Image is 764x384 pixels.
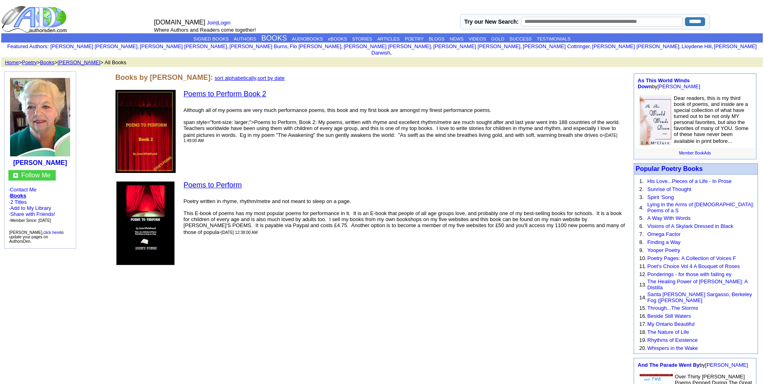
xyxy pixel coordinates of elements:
font: 16. [639,313,646,319]
font: [DATE] 12:38:00 AM [221,230,257,235]
a: My Ontario Beautiful [647,321,695,327]
a: Lloydene Hill [682,43,711,49]
a: Spirit 'Song [647,194,674,200]
a: Yooper Poetry [647,247,680,253]
font: · · · [9,205,55,223]
a: click here [43,230,60,235]
a: Flo [PERSON_NAME] [290,43,341,49]
img: 60104.jpg [116,90,176,173]
font: 18. [639,329,646,335]
a: Follow Me [21,172,51,179]
font: This E-book of poems has my most popular poems for performance in it. It is an E-book that people... [184,210,625,235]
a: The Healing Power of [PERSON_NAME]: A Distilla [647,278,748,291]
a: [PERSON_NAME] [PERSON_NAME] [344,43,431,49]
td: - [182,88,629,175]
font: Member Since: [DATE] [10,218,51,223]
a: Beside Still Waters [647,313,691,319]
a: 2 Titles [10,199,27,205]
img: 61892.jpg [640,95,672,145]
a: And The Parade Went By [638,362,699,368]
font: i [681,45,681,49]
a: [PERSON_NAME] [PERSON_NAME] [433,43,520,49]
a: BOOKS [261,34,287,42]
font: · · [8,187,72,223]
font: Although all of my poems are very much performance poems, this book and my first book are amongst... [184,107,491,113]
font: 15. [639,305,646,311]
font: i [591,45,592,49]
font: : [7,43,49,49]
font: 19. [639,337,646,343]
font: Dear readers, this is my third book of poems, and inside are a special collection of what have tu... [674,95,748,144]
a: [PERSON_NAME] Burns [229,43,288,49]
font: 1. [639,178,644,184]
a: Contact Me [10,187,36,193]
font: by [638,362,748,368]
a: Ponderings - for those with failing ey [647,271,732,277]
a: Home [5,59,19,65]
a: Santa [PERSON_NAME] Sargasso, Berkeley Fog ([PERSON_NAME] [647,291,752,303]
font: 8. [639,239,644,245]
a: [PERSON_NAME] [705,362,748,368]
font: by [638,77,700,89]
a: Poems to Perform Book 2 [184,90,266,98]
a: The Nature of Life [647,329,689,335]
font: 14. [639,295,646,301]
font: 3. [639,194,644,200]
a: AUTHORS [234,37,256,41]
font: i [713,45,714,49]
img: 156106.jpg [10,77,70,157]
font: 10. [639,255,646,261]
a: [PERSON_NAME] [PERSON_NAME] [50,43,137,49]
font: 6. [639,223,644,229]
a: [PERSON_NAME] [PERSON_NAME] [592,43,679,49]
a: Login [218,20,231,26]
label: Try our New Search: [464,18,519,25]
font: i [343,45,344,49]
font: i [432,45,433,49]
a: Featured Authors [7,43,47,49]
img: 60099.jpg [116,181,176,266]
a: [PERSON_NAME] [13,159,67,166]
a: VIDEOS [469,37,486,41]
font: [PERSON_NAME], to update your pages on AuthorsDen. [9,230,64,244]
a: eBOOKS [328,37,347,41]
a: Omega Factor [647,231,681,237]
a: [PERSON_NAME] [657,83,700,89]
font: 20. [639,345,646,351]
font: > > > > All Books [2,59,126,65]
a: A Way With Words [647,215,691,221]
a: Poems to Perform [184,181,242,189]
font: i [392,51,393,55]
a: TESTIMONIALS [537,37,570,41]
a: ARTICLES [377,37,399,41]
a: Books [40,59,55,65]
a: BLOGS [429,37,445,41]
font: Where Authors and Readers come together! [154,27,256,33]
font: 9. [639,247,644,253]
font: 11. [639,263,646,269]
a: POETRY [405,37,424,41]
a: Add to My Library [10,205,51,211]
a: Books [10,193,26,199]
a: sort by date [257,75,285,81]
font: 17. [639,321,646,327]
a: Poetry [22,59,37,65]
a: SIGNED BOOKS [193,37,229,41]
font: | [207,20,233,26]
a: SUCCESS [509,37,532,41]
font: , [215,75,285,81]
a: Rhythms of Existence [647,337,698,343]
a: Lying in the Arms of [DEMOGRAPHIC_DATA]: Poems of a S [647,201,754,213]
a: AUDIOBOOKS [292,37,323,41]
a: Member BookAds [679,151,711,155]
a: As This World Winds Down [638,77,690,89]
font: 4. [639,205,644,211]
a: NEWS [450,37,464,41]
a: STORIES [352,37,372,41]
font: span style="font-size: larger;">Poems to Perform, Book 2: My poems, written with rhyme and excell... [184,119,622,138]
